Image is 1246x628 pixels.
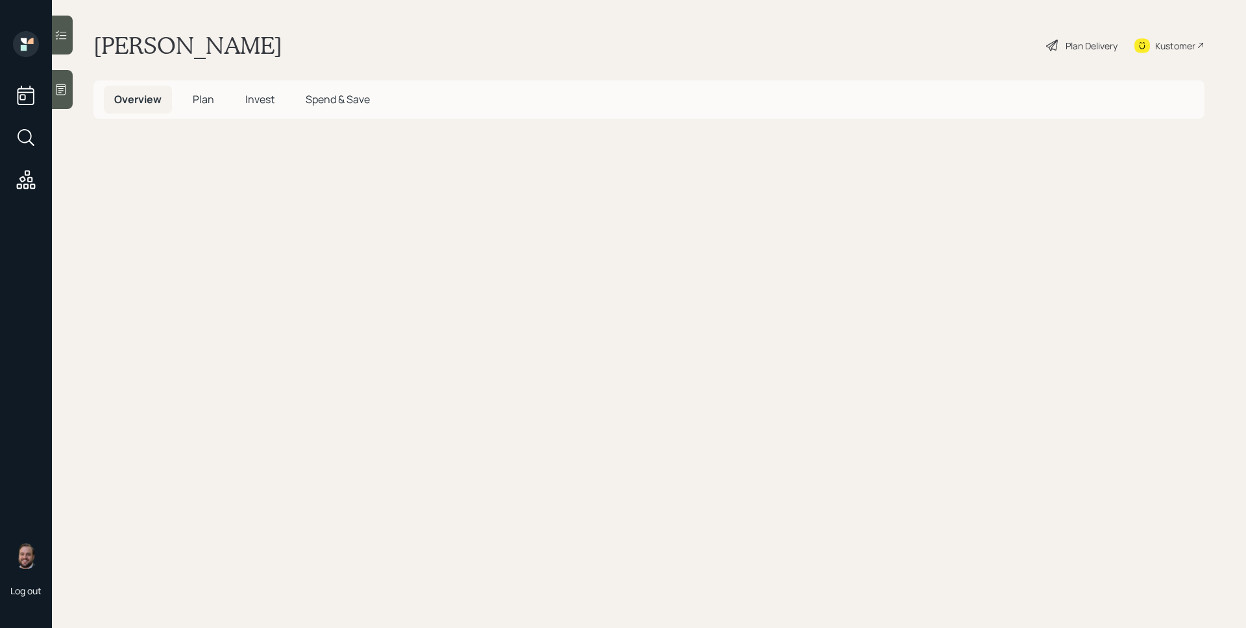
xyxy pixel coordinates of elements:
[193,92,214,106] span: Plan
[245,92,275,106] span: Invest
[13,543,39,569] img: james-distasi-headshot.png
[93,31,282,60] h1: [PERSON_NAME]
[10,585,42,597] div: Log out
[306,92,370,106] span: Spend & Save
[1155,39,1195,53] div: Kustomer
[114,92,162,106] span: Overview
[1066,39,1118,53] div: Plan Delivery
